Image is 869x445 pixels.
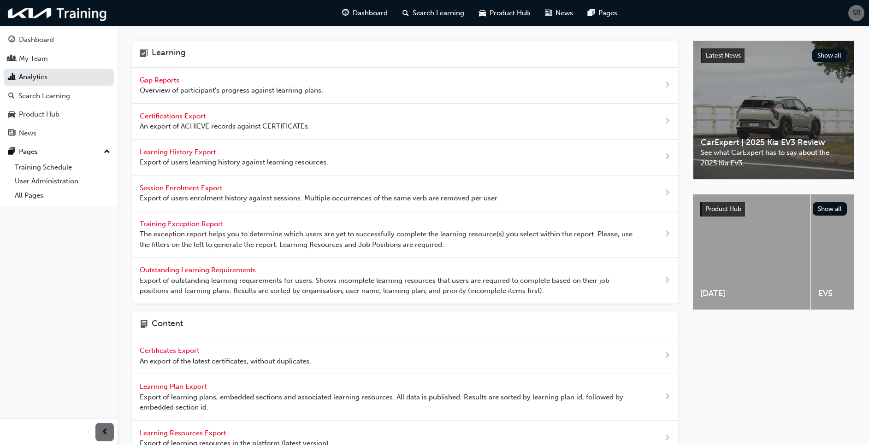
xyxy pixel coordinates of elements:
button: SR [848,5,864,21]
span: The exception report helps you to determine which users are yet to successfully complete the lear... [140,229,634,250]
span: Export of users enrolment history against sessions. Multiple occurrences of the same verb are rem... [140,193,499,204]
span: next-icon [664,80,671,91]
button: DashboardMy TeamAnalyticsSearch LearningProduct HubNews [4,29,114,143]
span: Product Hub [490,8,530,18]
span: next-icon [664,275,671,287]
span: search-icon [8,92,15,100]
button: Pages [4,143,114,160]
a: Outstanding Learning Requirements Export of outstanding learning requirements for users. Shows in... [132,258,678,304]
span: chart-icon [8,73,15,82]
button: Show all [812,49,847,62]
span: next-icon [664,187,671,199]
a: Analytics [4,69,114,86]
span: learning-icon [140,48,148,60]
a: news-iconNews [538,4,580,23]
img: kia-training [5,4,111,23]
a: Training Schedule [11,160,114,175]
div: Product Hub [19,109,59,120]
a: All Pages [11,188,114,203]
span: Learning Plan Export [140,382,208,391]
span: Export of users learning history against learning resources. [140,157,328,168]
a: User Administration [11,174,114,188]
a: [DATE] [693,194,810,310]
span: Training Exception Report [140,220,225,228]
a: Gap Reports Overview of participant's progress against learning plans.next-icon [132,68,678,104]
span: [DATE] [700,288,803,299]
span: search-icon [402,7,409,19]
span: Gap Reports [140,76,181,84]
span: next-icon [664,116,671,127]
span: next-icon [664,433,671,444]
span: Export of outstanding learning requirements for users. Shows incomplete learning resources that u... [140,275,634,296]
a: car-iconProduct Hub [472,4,538,23]
a: Latest NewsShow all [701,48,846,63]
span: next-icon [664,228,671,240]
div: My Team [19,53,48,64]
h4: Learning [152,48,186,60]
a: My Team [4,50,114,67]
a: pages-iconPages [580,4,625,23]
span: page-icon [140,319,148,331]
span: Learning History Export [140,148,218,156]
div: Dashboard [19,35,54,45]
a: Search Learning [4,88,114,105]
a: Dashboard [4,31,114,48]
span: Certificates Export [140,346,201,355]
span: SR [852,8,861,18]
span: Pages [598,8,617,18]
span: car-icon [8,111,15,119]
span: Export of learning plans, embedded sections and associated learning resources. All data is publis... [140,392,634,413]
span: Outstanding Learning Requirements [140,266,258,274]
a: Learning Plan Export Export of learning plans, embedded sections and associated learning resource... [132,374,678,421]
a: Certificates Export An export of the latest certificates, without duplicates.next-icon [132,338,678,374]
span: news-icon [8,129,15,138]
a: Learning History Export Export of users learning history against learning resources.next-icon [132,140,678,176]
span: Certifications Export [140,112,207,120]
a: Certifications Export An export of ACHIEVE records against CERTIFICATEs.next-icon [132,104,678,140]
span: next-icon [664,152,671,163]
span: Search Learning [413,8,464,18]
span: Learning Resources Export [140,429,228,437]
span: news-icon [545,7,552,19]
span: prev-icon [101,427,108,438]
a: Product Hub [4,106,114,123]
button: Show all [813,202,847,216]
div: Pages [19,146,38,157]
h4: Content [152,319,183,331]
span: See what CarExpert has to say about the 2025 Kia EV3. [701,147,846,168]
span: guage-icon [342,7,349,19]
span: An export of the latest certificates, without duplicates. [140,356,311,367]
span: Product Hub [705,205,741,213]
div: Search Learning [18,91,70,101]
a: Product HubShow all [700,202,847,217]
span: pages-icon [588,7,595,19]
span: Latest News [706,52,741,59]
span: next-icon [664,350,671,362]
span: Overview of participant's progress against learning plans. [140,85,323,96]
a: Latest NewsShow allCarExpert | 2025 Kia EV3 ReviewSee what CarExpert has to say about the 2025 Ki... [693,41,854,180]
span: News [556,8,573,18]
a: News [4,125,114,142]
span: pages-icon [8,148,15,156]
span: people-icon [8,55,15,63]
span: Dashboard [353,8,388,18]
span: An export of ACHIEVE records against CERTIFICATEs. [140,121,310,132]
a: search-iconSearch Learning [395,4,472,23]
span: Session Enrolment Export [140,184,224,192]
div: News [19,128,36,139]
a: guage-iconDashboard [335,4,395,23]
a: Session Enrolment Export Export of users enrolment history against sessions. Multiple occurrences... [132,176,678,211]
span: guage-icon [8,36,15,44]
span: up-icon [104,146,110,158]
span: CarExpert | 2025 Kia EV3 Review [701,137,846,148]
span: next-icon [664,392,671,403]
a: Training Exception Report The exception report helps you to determine which users are yet to succ... [132,211,678,258]
span: car-icon [479,7,486,19]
